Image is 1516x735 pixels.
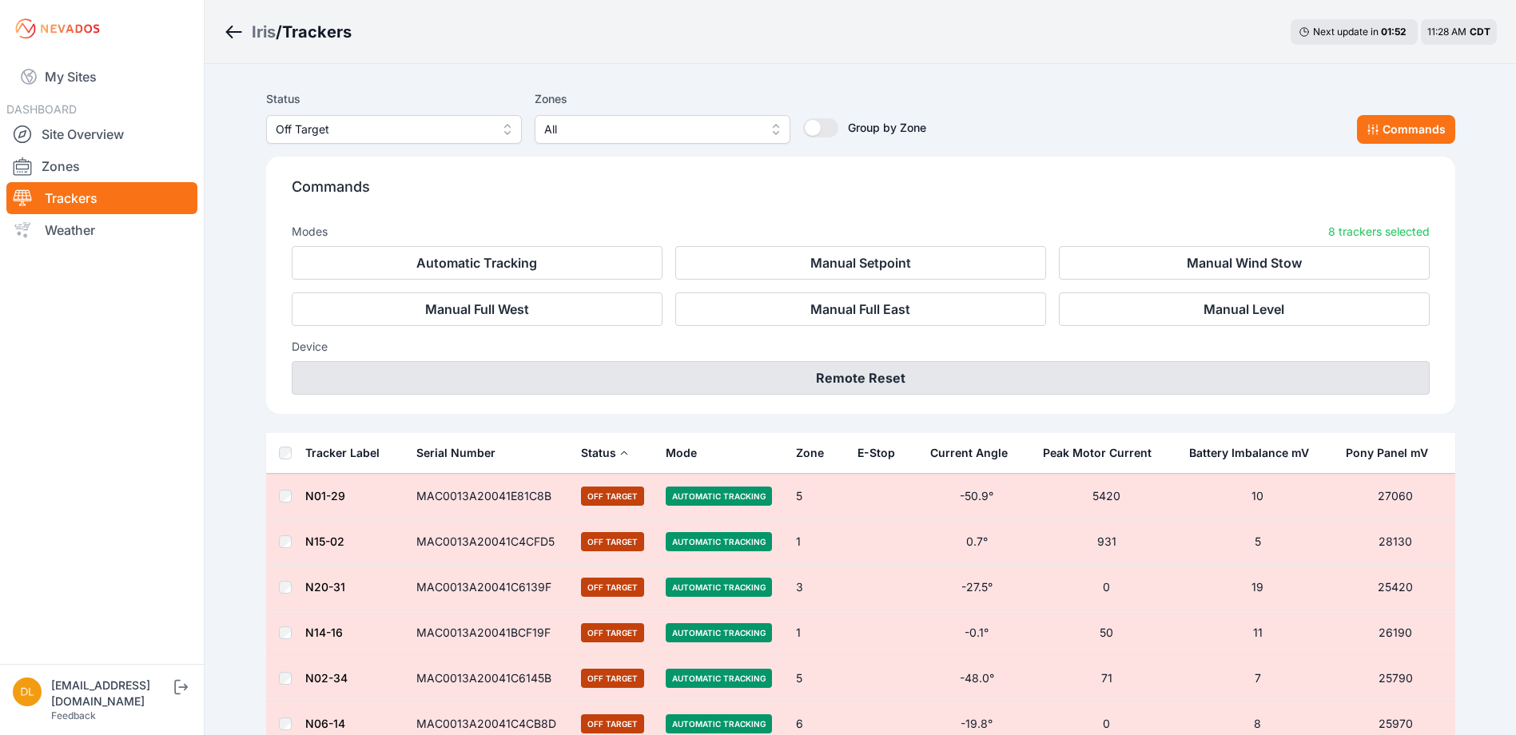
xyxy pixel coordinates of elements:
button: Manual Level [1059,292,1430,326]
span: Off Target [276,120,490,139]
td: 11 [1180,610,1337,656]
h3: Modes [292,224,328,240]
button: Remote Reset [292,361,1430,395]
td: 931 [1033,519,1179,565]
td: 28130 [1336,519,1454,565]
div: Tracker Label [305,445,380,461]
a: N20-31 [305,580,345,594]
button: Pony Panel mV [1346,434,1441,472]
button: Serial Number [416,434,508,472]
td: 25790 [1336,656,1454,701]
button: Commands [1357,115,1455,144]
span: Group by Zone [848,121,926,134]
span: Automatic Tracking [666,487,772,506]
button: E-Stop [857,434,908,472]
button: Battery Imbalance mV [1189,434,1322,472]
div: Pony Panel mV [1346,445,1428,461]
button: Manual Setpoint [675,246,1046,280]
a: Iris [252,21,276,43]
span: / [276,21,282,43]
td: MAC0013A20041C6139F [407,565,571,610]
div: 01 : 52 [1381,26,1410,38]
span: Automatic Tracking [666,623,772,642]
a: N02-34 [305,671,348,685]
div: Serial Number [416,445,495,461]
td: MAC0013A20041E81C8B [407,474,571,519]
span: Off Target [581,623,644,642]
span: Automatic Tracking [666,578,772,597]
p: Commands [292,176,1430,211]
td: -27.5° [921,565,1034,610]
button: Automatic Tracking [292,246,663,280]
a: N01-29 [305,489,345,503]
td: 71 [1033,656,1179,701]
span: Off Target [581,669,644,688]
span: Next update in [1313,26,1379,38]
div: Status [581,445,616,461]
td: 1 [786,610,849,656]
button: Zone [796,434,837,472]
td: 27060 [1336,474,1454,519]
button: Manual Wind Stow [1059,246,1430,280]
td: 5 [786,474,849,519]
span: Automatic Tracking [666,714,772,733]
span: All [544,120,758,139]
span: Off Target [581,578,644,597]
button: Mode [666,434,710,472]
div: Peak Motor Current [1043,445,1152,461]
td: MAC0013A20041C4CFD5 [407,519,571,565]
div: Battery Imbalance mV [1189,445,1309,461]
td: 7 [1180,656,1337,701]
button: Peak Motor Current [1043,434,1164,472]
button: Status [581,434,629,472]
a: Trackers [6,182,197,214]
td: 0.7° [921,519,1034,565]
label: Zones [535,89,790,109]
div: E-Stop [857,445,895,461]
a: Weather [6,214,197,246]
button: Manual Full East [675,292,1046,326]
button: Tracker Label [305,434,392,472]
button: All [535,115,790,144]
td: MAC0013A20041C6145B [407,656,571,701]
td: 50 [1033,610,1179,656]
span: Automatic Tracking [666,669,772,688]
td: -50.9° [921,474,1034,519]
td: 1 [786,519,849,565]
td: 5 [786,656,849,701]
a: My Sites [6,58,197,96]
label: Status [266,89,522,109]
a: Feedback [51,709,96,721]
span: Off Target [581,487,644,506]
td: 25420 [1336,565,1454,610]
td: 3 [786,565,849,610]
td: 19 [1180,565,1337,610]
img: dlay@prim.com [13,677,42,706]
span: Automatic Tracking [666,532,772,551]
td: 0 [1033,565,1179,610]
p: 8 trackers selected [1328,224,1430,240]
span: Off Target [581,532,644,551]
h3: Device [292,339,1430,355]
span: DASHBOARD [6,102,77,116]
td: -0.1° [921,610,1034,656]
button: Current Angle [930,434,1021,472]
td: -48.0° [921,656,1034,701]
h3: Trackers [282,21,352,43]
button: Manual Full West [292,292,663,326]
span: CDT [1470,26,1490,38]
td: 26190 [1336,610,1454,656]
span: Off Target [581,714,644,733]
button: Off Target [266,115,522,144]
div: Current Angle [930,445,1008,461]
img: Nevados [13,16,102,42]
td: MAC0013A20041BCF19F [407,610,571,656]
a: Zones [6,150,197,182]
td: 5420 [1033,474,1179,519]
a: Site Overview [6,118,197,150]
a: N14-16 [305,626,343,639]
a: N06-14 [305,717,345,730]
td: 5 [1180,519,1337,565]
div: Zone [796,445,824,461]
